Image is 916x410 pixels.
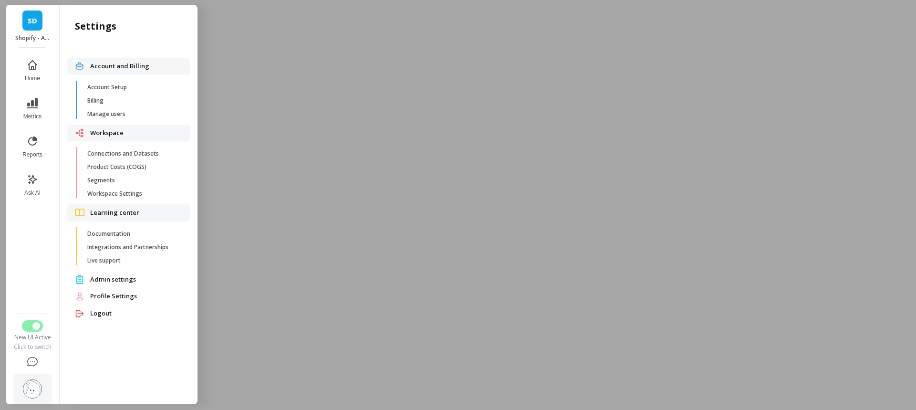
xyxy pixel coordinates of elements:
[87,150,178,158] span: Connections and Datasets
[24,189,41,197] span: Ask AI
[75,209,84,217] img: Learning center
[17,130,48,164] button: Reports
[17,92,48,126] button: Metrics
[87,177,178,184] span: Segments
[75,275,84,284] img: Peel internal
[25,74,40,82] span: Home
[87,190,178,198] span: Workspace Settings
[87,230,178,238] span: Documentation
[90,208,182,218] span: Learning center
[13,351,52,374] button: Help
[90,128,182,138] span: Workspace
[22,320,43,332] button: Switch to Legacy UI
[75,62,84,71] img: Account and Billing
[17,53,48,88] button: Home
[87,84,178,91] span: Account Setup
[87,163,178,171] span: Product Costs (COGS)
[23,379,42,399] img: profile picture
[87,243,178,251] span: Integrations and Partnerships
[75,128,84,137] img: Workspace
[90,62,182,71] span: Account and Billing
[28,15,37,26] span: SD
[90,309,182,318] span: Logout
[13,334,52,341] div: New UI Active
[87,110,178,118] span: Manage users
[22,151,42,158] span: Reports
[13,343,52,351] div: Click to switch
[17,168,48,202] button: Ask AI
[23,113,42,120] span: Metrics
[90,292,182,301] span: Profile Settings
[87,257,178,264] span: Live support
[13,374,52,404] button: Settings
[75,292,84,301] img: Profile settings
[15,34,50,42] p: Shopify - All Data
[87,97,178,105] span: Billing
[75,20,116,33] h2: Settings
[75,309,84,318] img: Logout
[90,275,182,284] span: Admin settings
